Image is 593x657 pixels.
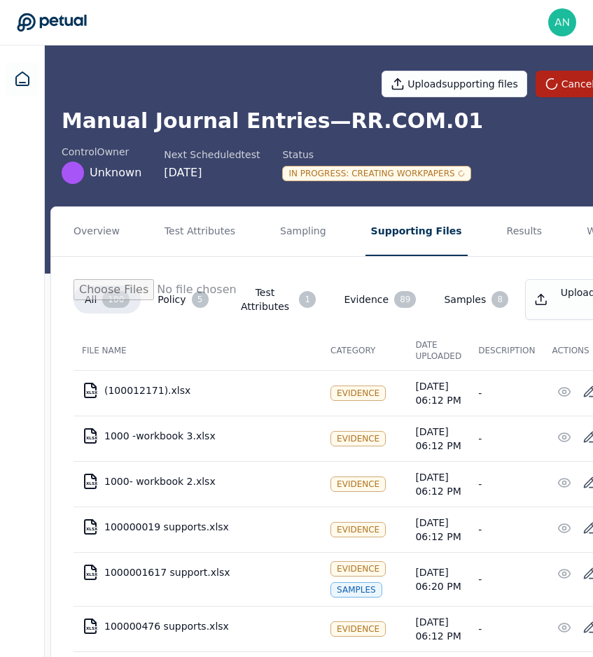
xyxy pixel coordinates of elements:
button: Uploadsupporting files [382,71,527,97]
button: All100 [74,285,141,313]
td: - [470,371,543,416]
div: Status [282,148,470,162]
div: XLSX [86,572,97,577]
a: Dashboard [6,62,39,96]
button: Preview File (hover for quick preview, click for full view) [552,561,577,586]
td: 1000 -workbook 3.xlsx [74,419,322,453]
div: XLSX [86,481,97,486]
td: 1000001617 support.xlsx [74,556,322,589]
button: Samples8 [433,285,519,313]
button: Preview File (hover for quick preview, click for full view) [552,379,577,404]
th: Description [470,331,543,371]
button: Evidence89 [333,285,427,313]
div: Evidence [330,476,386,492]
td: [DATE] 06:12 PM [407,607,470,652]
div: [DATE] [164,164,260,181]
button: Policy5 [146,285,219,313]
td: [DATE] 06:12 PM [407,371,470,416]
td: 100000019 supports.xlsx [74,510,322,544]
button: Test Attributes [159,207,241,256]
th: Date Uploaded [407,331,470,371]
div: XLSX [86,626,97,630]
td: 1000- workbook 2.xlsx [74,465,322,498]
img: andrew+arm@petual.ai [548,8,576,36]
button: Preview File (hover for quick preview, click for full view) [552,516,577,541]
button: Sampling [274,207,332,256]
div: 89 [394,291,416,308]
th: File Name [74,331,322,371]
td: (100012171).xlsx [74,374,322,407]
div: Evidence [330,386,386,401]
td: 100000476 supports.xlsx [74,609,322,643]
div: Evidence [330,431,386,446]
td: - [470,416,543,462]
button: Overview [68,207,125,256]
span: Unknown [90,164,141,181]
div: 8 [491,291,508,308]
td: - [470,507,543,553]
td: - [470,607,543,652]
td: [DATE] 06:12 PM [407,507,470,553]
div: In Progress : Creating Workpapers [282,166,470,181]
button: Preview File (hover for quick preview, click for full view) [552,615,577,640]
div: 100 [102,291,130,308]
div: Samples [330,582,382,598]
button: Test Attributes1 [225,280,328,319]
button: Results [501,207,548,256]
div: Next Scheduled test [164,148,260,162]
td: - [470,553,543,607]
div: Evidence [330,522,386,537]
td: [DATE] 06:20 PM [407,553,470,607]
a: Go to Dashboard [17,13,87,32]
button: Preview File (hover for quick preview, click for full view) [552,425,577,450]
div: XLSX [86,390,97,395]
div: Evidence [330,621,386,637]
td: - [470,462,543,507]
div: 5 [192,291,209,308]
th: Category [322,331,407,371]
div: control Owner [62,145,141,159]
div: XLSX [86,436,97,440]
div: 1 [299,291,316,308]
div: XLSX [86,527,97,531]
td: [DATE] 06:12 PM [407,462,470,507]
button: Preview File (hover for quick preview, click for full view) [552,470,577,495]
div: Evidence [330,561,386,577]
button: Supporting Files [365,207,468,256]
td: [DATE] 06:12 PM [407,416,470,462]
